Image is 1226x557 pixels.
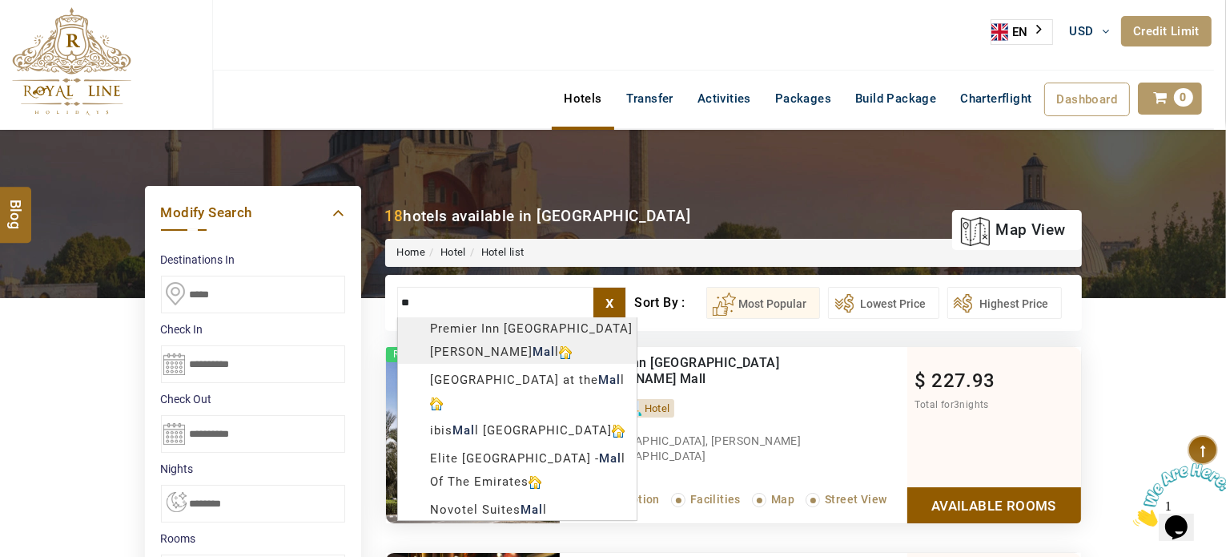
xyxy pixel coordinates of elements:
b: Mal [452,423,475,438]
span: $ [915,369,927,392]
label: Check In [161,321,345,337]
a: Premier Inn [GEOGRAPHIC_DATA] [PERSON_NAME] Mall [576,355,780,386]
b: Mal [599,451,621,466]
span: Blog [6,200,26,213]
li: Hotel list [466,245,525,260]
div: Sort By : [634,287,705,319]
div: Language [991,19,1053,45]
a: Charterflight [948,83,1043,115]
div: Premier Inn [GEOGRAPHIC_DATA] [PERSON_NAME] l [398,317,637,364]
label: x [593,288,625,318]
div: Premier Inn Dubai Ibn Battuta Mall [576,355,841,387]
a: Activities [685,83,763,115]
img: 37QNIBNs_a9db7a3ae6d1640c77d7f1eb0cc2c05c.jpg [386,347,560,523]
a: Modify Search [161,202,345,224]
button: Highest Price [947,287,1062,319]
span: USD [1070,24,1094,38]
label: nights [161,461,345,477]
label: Check Out [161,391,345,407]
span: Recommended [386,347,470,362]
span: 1 [6,6,13,20]
img: Chat attention grabber [6,6,106,70]
b: 18 [385,207,404,225]
span: Street View [825,493,886,506]
a: Credit Limit [1121,16,1212,46]
span: Total for nights [915,399,989,410]
a: map view [960,212,1065,248]
span: 227.93 [931,369,995,392]
iframe: chat widget [1127,457,1226,533]
span: Charterflight [960,91,1031,106]
label: Rooms [161,531,345,547]
img: hotelicon.PNG [559,346,572,359]
a: Build Package [843,83,948,115]
span: Hotel [645,402,670,414]
b: Mal [533,345,555,359]
div: hotels available in [GEOGRAPHIC_DATA] [385,205,691,227]
span: 3 [954,399,959,410]
span: 0 [1174,88,1193,107]
div: Novotel Suites l [GEOGRAPHIC_DATA] [398,498,637,545]
a: Packages [763,83,843,115]
a: Home [397,246,426,258]
span: Facilities [690,493,741,506]
a: Show Rooms [907,487,1081,523]
img: hotelicon.PNG [612,425,625,438]
a: EN [991,20,1052,44]
a: 0 [1138,83,1202,115]
label: Destinations In [161,252,345,268]
span: Dashboard [1057,92,1118,107]
img: The Royal Line Holidays [12,7,131,115]
aside: Language selected: English [991,19,1053,45]
button: Most Popular [706,287,820,319]
a: Hotels [552,83,613,115]
b: Mal [598,373,621,387]
img: hotelicon.PNG [430,398,443,410]
div: [GEOGRAPHIC_DATA] at the l [398,369,637,415]
a: Hotel [440,246,466,258]
div: ibis l [GEOGRAPHIC_DATA] [398,419,637,442]
b: Mal [521,503,543,517]
img: hotelicon.PNG [529,476,541,489]
a: Transfer [614,83,685,115]
button: Lowest Price [828,287,939,319]
div: Elite [GEOGRAPHIC_DATA] - l Of The Emirates [398,447,637,494]
span: Map [771,493,794,506]
span: [GEOGRAPHIC_DATA], [PERSON_NAME][GEOGRAPHIC_DATA] [593,434,802,462]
